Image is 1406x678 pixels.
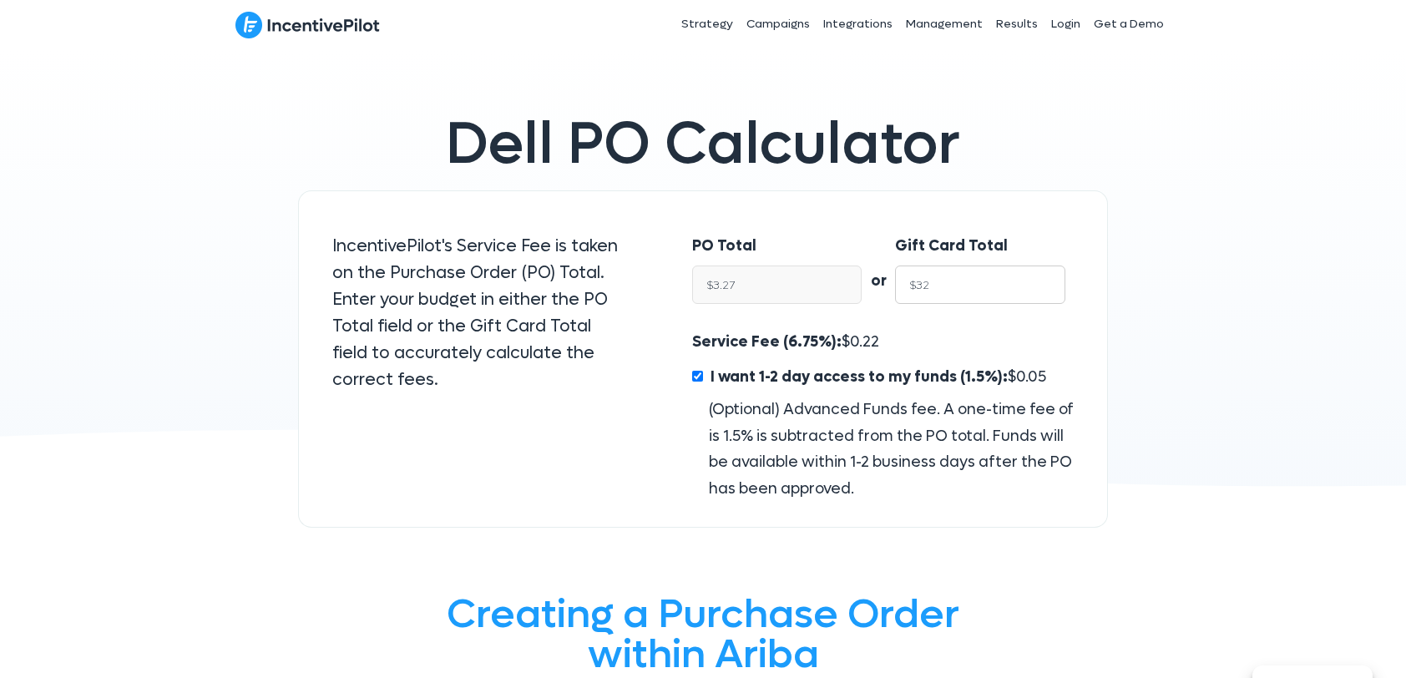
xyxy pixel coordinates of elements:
div: $ [692,329,1074,502]
p: IncentivePilot's Service Fee is taken on the Purchase Order (PO) Total. Enter your budget in eith... [332,233,625,393]
a: Login [1044,3,1087,45]
span: 0.22 [850,332,879,352]
a: Results [989,3,1044,45]
a: Integrations [817,3,899,45]
span: 0.05 [1016,367,1046,387]
a: Strategy [675,3,740,45]
nav: Header Menu [559,3,1171,45]
span: I want 1-2 day access to my funds (1.5%): [711,367,1008,387]
img: IncentivePilot [235,11,380,39]
span: Dell PO Calculator [446,106,960,182]
input: I want 1-2 day access to my funds (1.5%):$0.05 [692,371,703,382]
div: or [862,233,895,295]
a: Management [899,3,989,45]
label: PO Total [692,233,756,260]
span: Service Fee (6.75%): [692,332,842,352]
div: (Optional) Advanced Funds fee. A one-time fee of is 1.5% is subtracted from the PO total. Funds w... [692,397,1074,502]
a: Get a Demo [1087,3,1171,45]
label: Gift Card Total [895,233,1008,260]
a: Campaigns [740,3,817,45]
span: $ [706,367,1046,387]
